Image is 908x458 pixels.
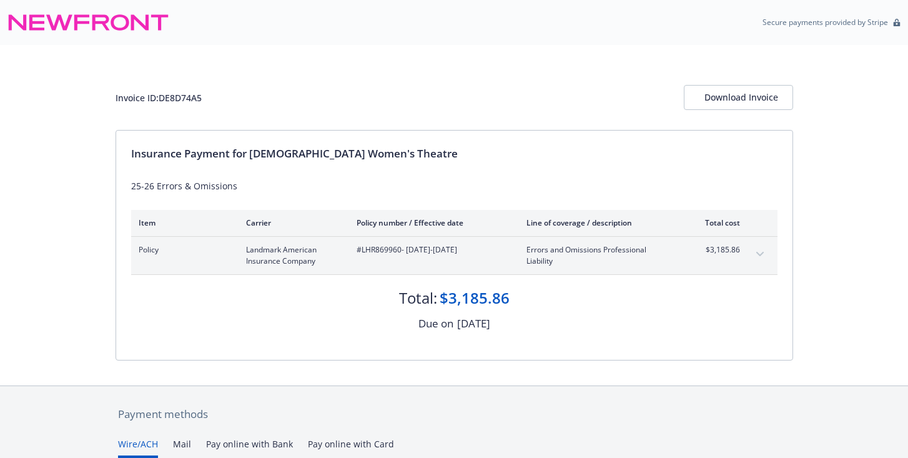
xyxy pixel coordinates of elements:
button: expand content [750,244,770,264]
span: $3,185.86 [693,244,740,256]
button: Pay online with Bank [206,437,293,458]
div: Insurance Payment for [DEMOGRAPHIC_DATA] Women's Theatre [131,146,777,162]
span: Policy [139,244,226,256]
span: Landmark American Insurance Company [246,244,337,267]
button: Mail [173,437,191,458]
button: Download Invoice [684,85,793,110]
div: Due on [418,316,453,332]
span: Errors and Omissions Professional Liability [526,244,673,267]
div: Invoice ID: DE8D74A5 [116,91,202,104]
div: Policy number / Effective date [357,217,506,228]
span: #LHR869960 - [DATE]-[DATE] [357,244,506,256]
div: Total: [399,287,437,309]
div: Carrier [246,217,337,228]
div: [DATE] [457,316,490,332]
div: PolicyLandmark American Insurance Company#LHR869960- [DATE]-[DATE]Errors and Omissions Profession... [131,237,777,274]
div: Payment methods [118,406,791,422]
div: Total cost [693,217,740,228]
div: Item [139,217,226,228]
div: Line of coverage / description [526,217,673,228]
div: $3,185.86 [440,287,510,309]
p: Secure payments provided by Stripe [762,17,888,27]
button: Pay online with Card [308,437,394,458]
div: Download Invoice [704,86,772,109]
div: 25-26 Errors & Omissions [131,179,777,192]
button: Wire/ACH [118,437,158,458]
